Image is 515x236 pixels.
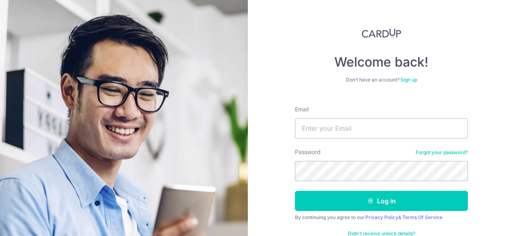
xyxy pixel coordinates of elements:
[295,77,468,83] div: Don’t have an account?
[295,118,468,138] input: Enter your Email
[400,77,417,83] a: Sign up
[362,28,401,38] img: CardUp Logo
[295,214,468,221] div: By continuing you agree to our &
[365,214,398,220] a: Privacy Policy
[402,214,443,220] a: Terms Of Service
[295,54,468,70] h4: Welcome back!
[295,191,468,211] button: Log in
[295,105,309,113] label: Email
[295,148,321,156] label: Password
[416,149,468,156] a: Forgot your password?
